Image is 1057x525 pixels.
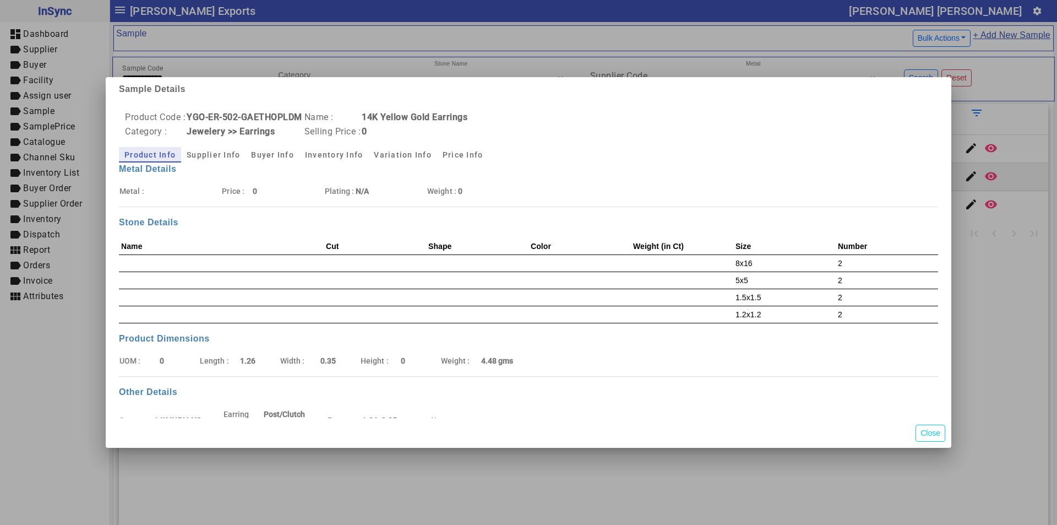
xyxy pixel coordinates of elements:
td: Stamp : [119,408,154,433]
span: Inventory Info [305,151,363,159]
b: 1.26x0.35 [362,416,397,425]
td: 8x16 [733,255,836,272]
td: 2 [836,289,938,306]
b: 0 [362,126,367,137]
b: YGO-ER-502-GAETHOPLDM [187,112,302,122]
b: Other Details [119,387,177,397]
td: 2 [836,255,938,272]
span: Buyer Info [251,151,294,159]
td: 2 [836,272,938,289]
td: Notes : [431,408,465,433]
th: Cut [324,238,426,255]
td: Face : [327,408,362,433]
td: UOM : [119,354,159,367]
b: 0 [401,356,405,365]
b: 0 [160,356,164,365]
td: Category : [124,125,186,139]
td: Length : [199,354,239,367]
th: Color [528,238,631,255]
b: 1.26 [240,356,255,365]
td: Earring Backing : [223,408,263,433]
b: 14K Yellow Gold Earrings [362,112,467,122]
b: Stone Details [119,218,178,227]
b: N/A [356,187,369,196]
b: Product Dimensions [119,334,210,343]
td: Price : [221,185,252,198]
td: 2 [836,306,938,323]
td: Plating : [324,185,355,198]
b: Sample Details [119,84,186,94]
span: Price Info [443,151,483,159]
td: 1.5x1.5 [733,289,836,306]
th: Number [836,238,938,255]
td: Width : [280,354,320,367]
td: Weight : [427,185,457,198]
td: Product Code : [124,110,186,125]
th: Shape [426,238,528,255]
td: Metal : [119,185,150,198]
b: Jewelery >> Earrings [187,126,275,137]
b: 0 [253,187,257,196]
td: Weight : [440,354,481,367]
b: 0.35 [320,356,336,365]
td: Selling Price : [304,125,362,139]
td: Name : [304,110,362,125]
span: Product Info [124,151,176,159]
th: Name [119,238,324,255]
b: Post/Clutch [264,410,306,419]
span: Supplier Info [187,151,240,159]
b: Metal Details [119,164,176,174]
b: 14K INDIA YS [154,416,201,425]
b: 0 [458,187,462,196]
b: 4.48 gms [481,356,514,365]
td: Height : [360,354,400,367]
td: 1.2x1.2 [733,306,836,323]
td: 5x5 [733,272,836,289]
span: Variation Info [374,151,432,159]
th: Size [733,238,836,255]
th: Weight (in Ct) [631,238,733,255]
button: Close [916,425,945,442]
